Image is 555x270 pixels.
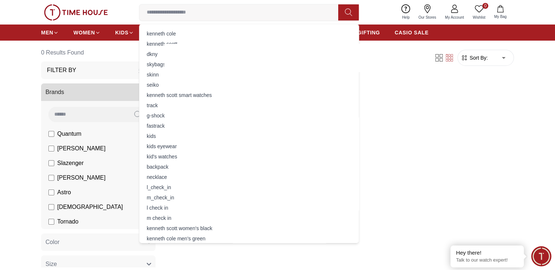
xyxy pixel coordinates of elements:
[144,151,354,162] div: k i d ' s w a t c h e s
[491,14,510,19] span: My Bag
[395,29,429,36] span: CASIO SALE
[395,26,429,39] a: CASIO SALE
[456,257,518,263] p: Talk to our watch expert!
[144,131,354,141] div: k i d s
[442,15,467,20] span: My Account
[41,83,156,101] button: Brands
[144,49,354,59] div: d k n y
[461,54,488,61] button: Sort By:
[57,188,71,197] span: Astro
[48,219,54,225] input: Tornado
[48,131,54,137] input: Quantum
[144,100,354,110] div: t r a c k
[470,15,488,20] span: Wishlist
[144,121,354,131] div: f a s t r a c k
[139,66,153,75] div: Clear
[144,223,354,233] div: k e n n e t h s c o t t w o m e n ' s b l a c k
[482,3,488,9] span: 0
[41,44,158,61] h6: 0 Results Found
[144,29,354,39] div: k e n n e t h c o l e
[144,59,354,70] div: s k y b a g s
[57,217,78,226] span: Tornado
[416,15,439,20] span: Our Stores
[468,3,490,22] a: 0Wishlist
[531,246,551,266] div: Chat Widget
[144,182,354,192] div: l _ c h e c k _ i n
[144,233,354,244] div: k e n n e t h c o l e m e n ' s g r e e n
[490,4,511,21] button: My Bag
[144,110,354,121] div: g - s h o c k
[48,204,54,210] input: [DEMOGRAPHIC_DATA]
[399,15,413,20] span: Help
[57,159,84,168] span: Slazenger
[144,39,354,49] div: k e n n e t h s c o t t
[41,26,59,39] a: MEN
[144,172,354,182] div: n e c k l a c e
[48,175,54,181] input: [PERSON_NAME]
[73,26,101,39] a: WOMEN
[57,203,123,211] span: [DEMOGRAPHIC_DATA]
[41,29,53,36] span: MEN
[144,141,354,151] div: k i d s e y e w e a r
[57,144,106,153] span: [PERSON_NAME]
[144,80,354,90] div: s e i k o
[47,66,76,75] h3: Filter By
[144,203,354,213] div: l c h e c k i n
[45,88,64,97] span: Brands
[144,213,354,223] div: m c h e c k i n
[44,4,108,20] img: ...
[357,29,380,36] span: GIFTING
[45,238,59,247] span: Color
[144,162,354,172] div: b a c k p a c k
[144,192,354,203] div: m _ c h e c k _ i n
[48,190,54,195] input: Astro
[144,90,354,100] div: k e n n e t h s c o t t s m a r t w a t c h e s
[57,130,81,138] span: Quantum
[144,70,354,80] div: s k i n n
[45,260,57,269] span: Size
[115,26,134,39] a: KIDS
[57,173,106,182] span: [PERSON_NAME]
[115,29,128,36] span: KIDS
[73,29,95,36] span: WOMEN
[414,3,441,22] a: Our Stores
[398,3,414,22] a: Help
[468,54,488,61] span: Sort By:
[456,249,518,256] div: Hey there!
[357,26,380,39] a: GIFTING
[41,233,156,251] button: Color
[48,146,54,151] input: [PERSON_NAME]
[48,160,54,166] input: Slazenger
